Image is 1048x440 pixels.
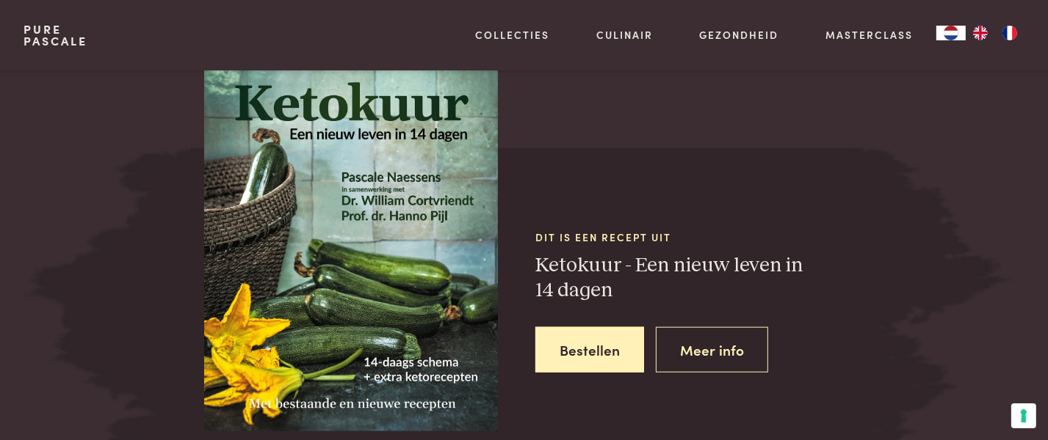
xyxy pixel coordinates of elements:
[24,23,87,47] a: PurePascale
[966,26,1024,40] ul: Language list
[475,27,549,43] a: Collecties
[656,327,768,373] a: Meer info
[966,26,995,40] a: EN
[936,26,966,40] a: NL
[535,253,857,304] h3: Ketokuur - Een nieuw leven in 14 dagen
[936,26,1024,40] aside: Language selected: Nederlands
[995,26,1024,40] a: FR
[535,230,857,245] span: Dit is een recept uit
[535,327,644,373] a: Bestellen
[825,27,913,43] a: Masterclass
[700,27,779,43] a: Gezondheid
[1011,403,1036,428] button: Uw voorkeuren voor toestemming voor trackingtechnologieën
[936,26,966,40] div: Language
[596,27,653,43] a: Culinair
